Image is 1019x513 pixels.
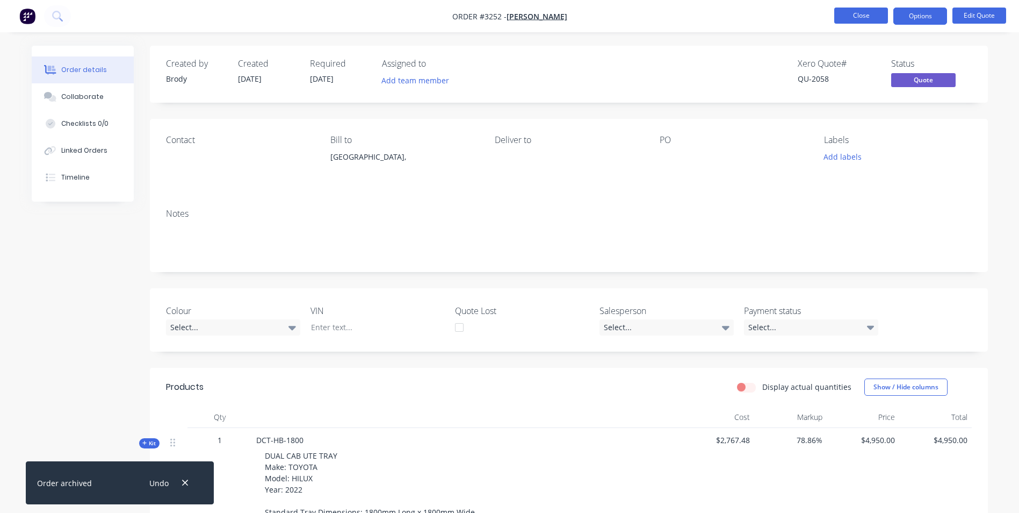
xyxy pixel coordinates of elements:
div: Select... [166,319,300,336]
button: Checklists 0/0 [32,110,134,137]
div: Created [238,59,297,69]
div: Created by [166,59,225,69]
label: Colour [166,304,300,317]
span: $4,950.00 [904,434,967,446]
div: Select... [599,319,734,336]
button: Add team member [375,73,454,88]
button: Undo [143,476,174,490]
button: Collaborate [32,83,134,110]
div: Linked Orders [61,146,107,155]
div: PO [660,135,807,145]
label: Salesperson [599,304,734,317]
label: Quote Lost [455,304,589,317]
div: Cost [682,407,754,428]
span: Quote [891,73,956,87]
button: Add team member [382,73,455,88]
div: Xero Quote # [798,59,878,69]
span: Order #3252 - [452,11,507,22]
div: Checklists 0/0 [61,119,109,129]
div: Order archived [37,478,92,489]
div: Deliver to [495,135,642,145]
button: Linked Orders [32,137,134,164]
div: Order details [61,65,107,75]
div: [GEOGRAPHIC_DATA], [330,149,478,184]
button: Add labels [818,149,868,164]
span: $4,950.00 [831,434,895,446]
label: VIN [310,304,445,317]
div: Collaborate [61,92,104,102]
div: Assigned to [382,59,489,69]
div: Price [827,407,899,428]
span: [DATE] [310,74,334,84]
div: Bill to [330,135,478,145]
label: Display actual quantities [762,381,851,393]
div: Notes [166,209,972,219]
span: Kit [142,439,156,447]
div: [GEOGRAPHIC_DATA], [330,149,478,165]
span: 1 [218,434,222,446]
button: Show / Hide columns [864,379,948,396]
div: Qty [187,407,252,428]
button: Close [834,8,888,24]
div: Brody [166,73,225,84]
div: Timeline [61,173,90,182]
span: DCT-HB-1800 [256,435,303,445]
button: Timeline [32,164,134,191]
div: Products [166,381,204,394]
div: Total [899,407,972,428]
label: Payment status [744,304,878,317]
button: Options [893,8,947,25]
button: Order details [32,56,134,83]
div: Contact [166,135,313,145]
div: QU-2058 [798,73,878,84]
span: [DATE] [238,74,262,84]
span: 78.86% [758,434,822,446]
div: Markup [754,407,827,428]
button: Edit Quote [952,8,1006,24]
div: Labels [824,135,971,145]
div: Required [310,59,369,69]
div: Status [891,59,972,69]
div: Select... [744,319,878,336]
a: [PERSON_NAME] [507,11,567,22]
img: Factory [19,8,35,24]
button: Quote [891,73,956,89]
span: $2,767.48 [686,434,750,446]
div: Kit [139,438,160,448]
